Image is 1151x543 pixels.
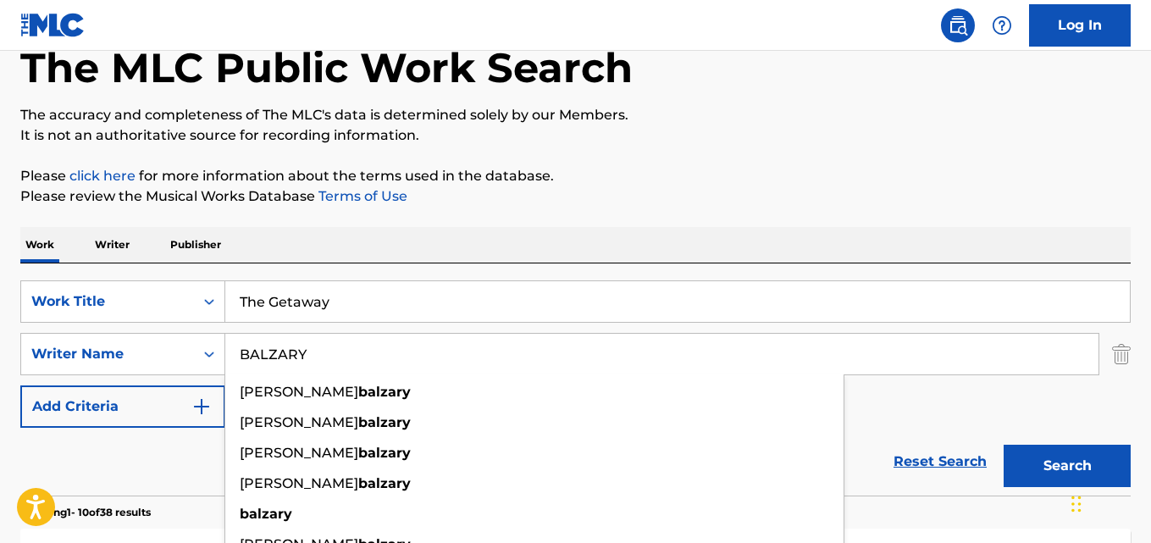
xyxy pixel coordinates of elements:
[1112,333,1131,375] img: Delete Criterion
[985,8,1019,42] div: Help
[165,227,226,263] p: Publisher
[315,188,407,204] a: Terms of Use
[941,8,975,42] a: Public Search
[1066,462,1151,543] iframe: Chat Widget
[948,15,968,36] img: search
[240,475,358,491] span: [PERSON_NAME]
[20,385,225,428] button: Add Criteria
[240,384,358,400] span: [PERSON_NAME]
[31,291,184,312] div: Work Title
[1071,479,1082,529] div: Drag
[358,445,411,461] strong: balzary
[90,227,135,263] p: Writer
[240,506,292,522] strong: balzary
[358,384,411,400] strong: balzary
[358,414,411,430] strong: balzary
[20,505,151,520] p: Showing 1 - 10 of 38 results
[240,445,358,461] span: [PERSON_NAME]
[20,186,1131,207] p: Please review the Musical Works Database
[191,396,212,417] img: 9d2ae6d4665cec9f34b9.svg
[1029,4,1131,47] a: Log In
[31,344,184,364] div: Writer Name
[885,443,995,480] a: Reset Search
[240,414,358,430] span: [PERSON_NAME]
[20,13,86,37] img: MLC Logo
[20,105,1131,125] p: The accuracy and completeness of The MLC's data is determined solely by our Members.
[20,125,1131,146] p: It is not an authoritative source for recording information.
[20,227,59,263] p: Work
[1004,445,1131,487] button: Search
[992,15,1012,36] img: help
[358,475,411,491] strong: balzary
[20,166,1131,186] p: Please for more information about the terms used in the database.
[69,168,136,184] a: click here
[20,280,1131,496] form: Search Form
[20,42,633,93] h1: The MLC Public Work Search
